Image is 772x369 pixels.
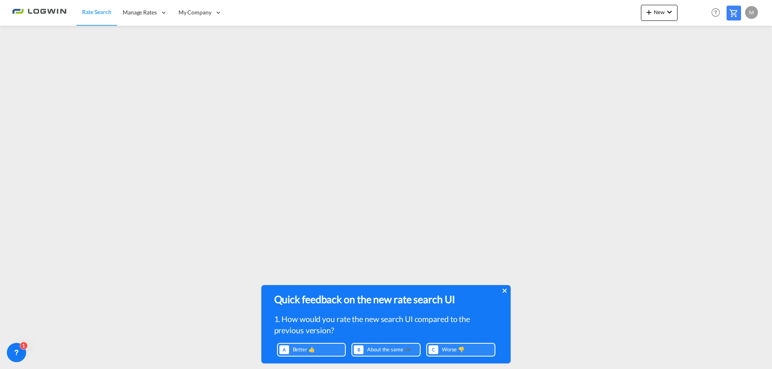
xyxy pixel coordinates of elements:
[123,8,157,16] span: Manage Rates
[82,8,111,15] span: Rate Search
[12,4,66,22] img: 2761ae10d95411efa20a1f5e0282d2d7.png
[745,6,758,19] div: M
[709,6,727,20] div: Help
[179,8,211,16] span: My Company
[644,7,654,17] md-icon: icon-plus 400-fg
[709,6,723,19] span: Help
[644,9,674,15] span: New
[641,5,678,21] button: icon-plus 400-fgNewicon-chevron-down
[665,7,674,17] md-icon: icon-chevron-down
